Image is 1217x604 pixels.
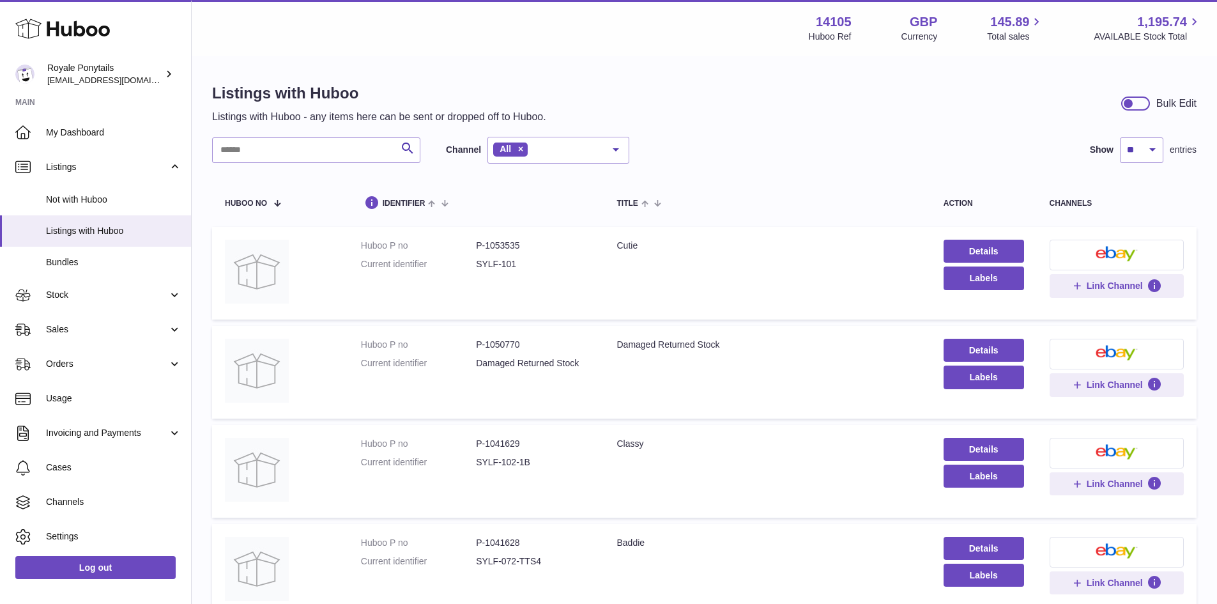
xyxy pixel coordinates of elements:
[46,256,181,268] span: Bundles
[944,240,1024,263] a: Details
[47,75,188,85] span: [EMAIL_ADDRESS][DOMAIN_NAME]
[15,556,176,579] a: Log out
[46,194,181,206] span: Not with Huboo
[476,357,591,369] dd: Damaged Returned Stock
[500,144,511,154] span: All
[225,199,267,208] span: Huboo no
[1087,577,1143,589] span: Link Channel
[944,438,1024,461] a: Details
[15,65,34,84] img: internalAdmin-14105@internal.huboo.com
[46,161,168,173] span: Listings
[212,110,546,124] p: Listings with Huboo - any items here can be sent or dropped off to Huboo.
[944,537,1024,560] a: Details
[1050,472,1184,495] button: Link Channel
[809,31,852,43] div: Huboo Ref
[944,267,1024,290] button: Labels
[361,537,476,549] dt: Huboo P no
[46,461,181,474] span: Cases
[476,456,591,468] dd: SYLF-102-1B
[1050,373,1184,396] button: Link Channel
[225,537,289,601] img: Baddie
[1050,199,1184,208] div: channels
[987,31,1044,43] span: Total sales
[616,438,917,450] div: Classy
[1170,144,1197,156] span: entries
[46,225,181,237] span: Listings with Huboo
[944,199,1024,208] div: action
[225,240,289,304] img: Cutie
[46,530,181,543] span: Settings
[1087,478,1143,490] span: Link Channel
[616,537,917,549] div: Baddie
[47,62,162,86] div: Royale Ponytails
[46,289,168,301] span: Stock
[1096,246,1138,261] img: ebay-small.png
[1156,97,1197,111] div: Bulk Edit
[1050,571,1184,594] button: Link Channel
[944,339,1024,362] a: Details
[1087,379,1143,391] span: Link Channel
[361,258,476,270] dt: Current identifier
[987,13,1044,43] a: 145.89 Total sales
[46,496,181,508] span: Channels
[46,427,168,439] span: Invoicing and Payments
[46,358,168,370] span: Orders
[944,465,1024,488] button: Labels
[910,13,937,31] strong: GBP
[476,438,591,450] dd: P-1041629
[46,392,181,405] span: Usage
[476,555,591,568] dd: SYLF-072-TTS4
[476,537,591,549] dd: P-1041628
[361,438,476,450] dt: Huboo P no
[46,323,168,336] span: Sales
[1096,345,1138,360] img: ebay-small.png
[212,83,546,104] h1: Listings with Huboo
[1096,543,1138,559] img: ebay-small.png
[990,13,1029,31] span: 145.89
[1137,13,1187,31] span: 1,195.74
[1094,31,1202,43] span: AVAILABLE Stock Total
[1050,274,1184,297] button: Link Channel
[1096,444,1138,460] img: ebay-small.png
[361,555,476,568] dt: Current identifier
[46,127,181,139] span: My Dashboard
[476,339,591,351] dd: P-1050770
[361,357,476,369] dt: Current identifier
[901,31,938,43] div: Currency
[616,240,917,252] div: Cutie
[616,339,917,351] div: Damaged Returned Stock
[476,240,591,252] dd: P-1053535
[944,564,1024,587] button: Labels
[944,366,1024,389] button: Labels
[361,240,476,252] dt: Huboo P no
[476,258,591,270] dd: SYLF-101
[225,339,289,403] img: Damaged Returned Stock
[1094,13,1202,43] a: 1,195.74 AVAILABLE Stock Total
[1090,144,1114,156] label: Show
[816,13,852,31] strong: 14105
[225,438,289,502] img: Classy
[1087,280,1143,291] span: Link Channel
[616,199,638,208] span: title
[361,339,476,351] dt: Huboo P no
[361,456,476,468] dt: Current identifier
[446,144,481,156] label: Channel
[383,199,425,208] span: identifier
